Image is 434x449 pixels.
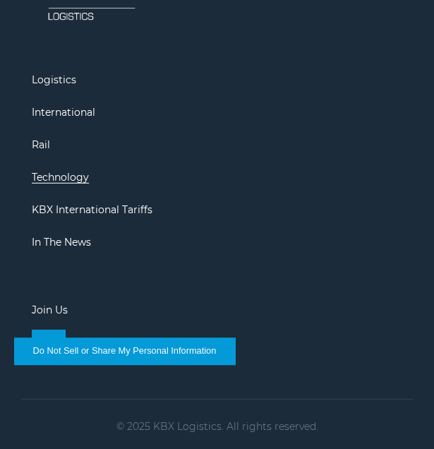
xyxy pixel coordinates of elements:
[32,138,50,151] a: Rail
[32,106,95,119] a: International
[21,421,413,432] p: © 2025 KBX Logistics. All rights reserved.
[32,236,91,249] a: In The News
[32,171,89,184] a: Technology
[14,337,235,364] button: Do Not Sell or Share My Personal Information
[32,304,68,316] a: Join Us
[32,203,152,216] a: KBX International Tariffs
[32,73,76,86] a: Logistics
